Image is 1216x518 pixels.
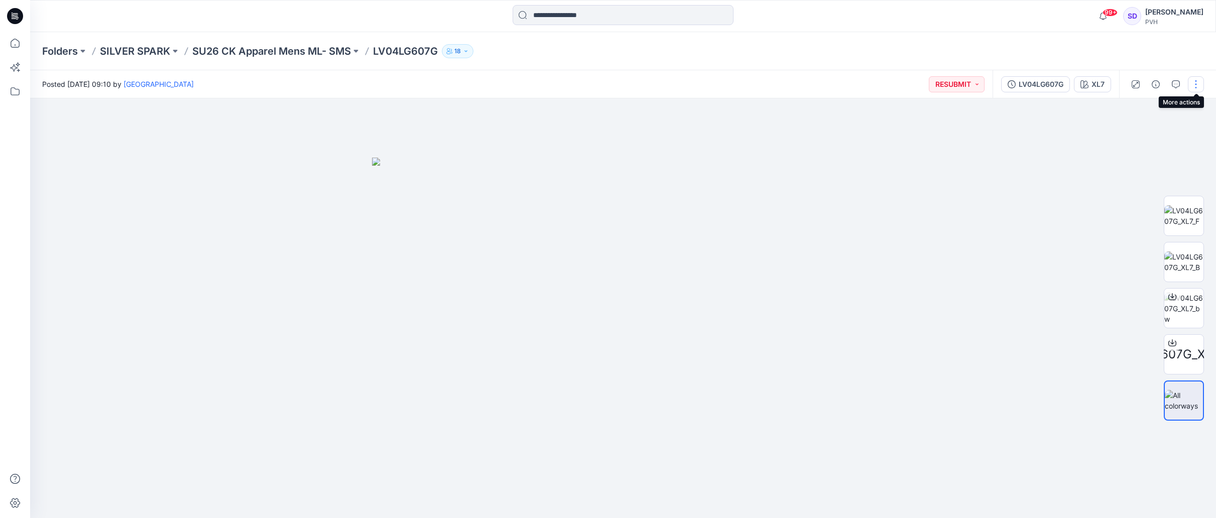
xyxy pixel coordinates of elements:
[1164,293,1203,324] img: LV04LG607G_XL7_bw
[1165,390,1203,411] img: All colorways
[1123,7,1141,25] div: SD
[42,79,194,89] span: Posted [DATE] 09:10 by
[1019,79,1063,90] div: LV04LG607G
[1074,76,1111,92] button: XL7
[1001,76,1070,92] button: LV04LG607G
[454,46,461,57] p: 18
[372,158,874,518] img: eyJhbGciOiJIUzI1NiIsImtpZCI6IjAiLCJzbHQiOiJzZXMiLCJ0eXAiOiJKV1QifQ.eyJkYXRhIjp7InR5cGUiOiJzdG9yYW...
[124,80,194,88] a: [GEOGRAPHIC_DATA]
[1091,79,1105,90] div: XL7
[1103,9,1118,17] span: 99+
[100,44,170,58] a: SILVER SPARK
[1145,18,1203,26] div: PVH
[1164,251,1203,273] img: LV04LG607G_XL7_B
[192,44,351,58] a: SU26 CK Apparel Mens ML- SMS
[1164,205,1203,226] img: LV04LG607G_XL7_F
[42,44,78,58] a: Folders
[1148,76,1164,92] button: Details
[1145,6,1203,18] div: [PERSON_NAME]
[373,44,438,58] p: LV04LG607G
[442,44,473,58] button: 18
